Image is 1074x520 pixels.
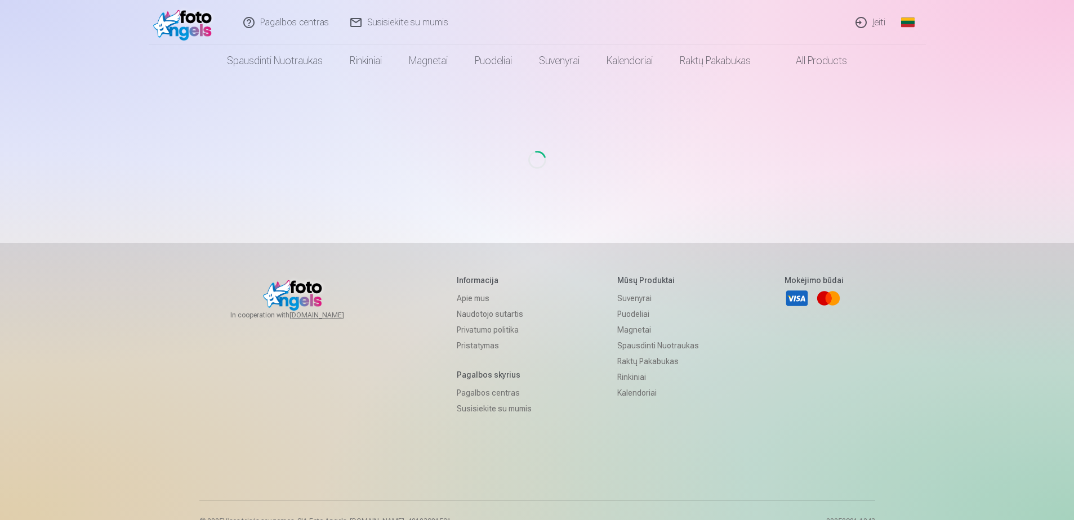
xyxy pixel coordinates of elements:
[336,45,395,77] a: Rinkiniai
[213,45,336,77] a: Spausdinti nuotraukas
[457,401,532,416] a: Susisiekite su mumis
[457,290,532,306] a: Apie mus
[617,322,699,338] a: Magnetai
[617,290,699,306] a: Suvenyrai
[617,353,699,369] a: Raktų pakabukas
[457,338,532,353] a: Pristatymas
[153,5,218,41] img: /fa2
[617,369,699,385] a: Rinkiniai
[764,45,861,77] a: All products
[395,45,461,77] a: Magnetai
[457,385,532,401] a: Pagalbos centras
[666,45,764,77] a: Raktų pakabukas
[457,322,532,338] a: Privatumo politika
[785,275,844,286] h5: Mokėjimo būdai
[457,369,532,380] h5: Pagalbos skyrius
[230,311,371,320] span: In cooperation with
[525,45,593,77] a: Suvenyrai
[617,275,699,286] h5: Mūsų produktai
[461,45,525,77] a: Puodeliai
[289,311,371,320] a: [DOMAIN_NAME]
[617,306,699,322] a: Puodeliai
[785,286,809,311] a: Visa
[593,45,666,77] a: Kalendoriai
[457,275,532,286] h5: Informacija
[457,306,532,322] a: Naudotojo sutartis
[816,286,841,311] a: Mastercard
[617,338,699,353] a: Spausdinti nuotraukas
[617,385,699,401] a: Kalendoriai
